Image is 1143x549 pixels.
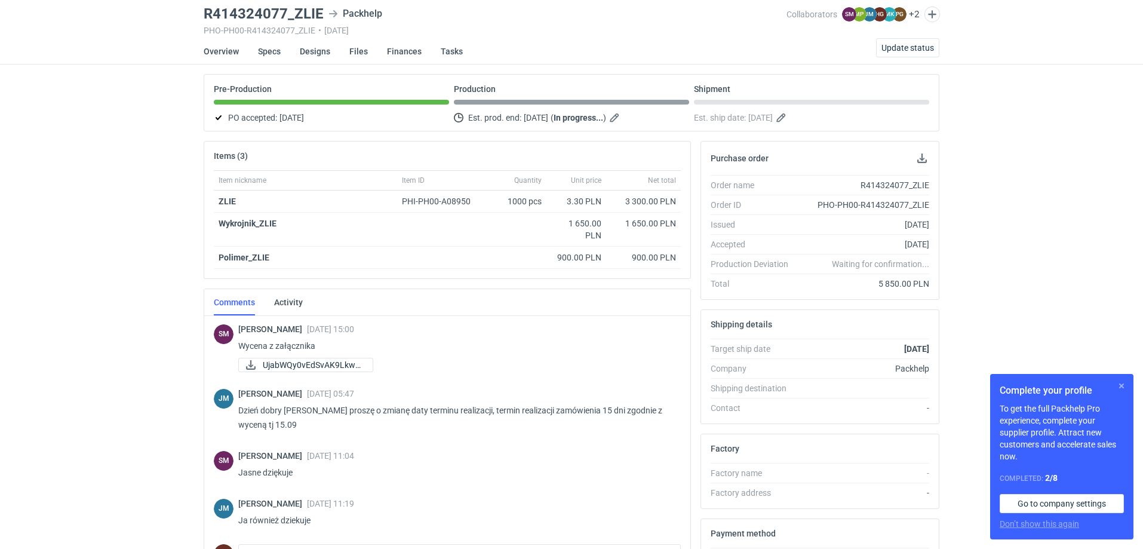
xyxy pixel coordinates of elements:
div: PHI-PH00-A08950 [402,195,482,207]
h2: Payment method [711,529,776,538]
span: [DATE] 11:04 [307,451,354,461]
span: [DATE] 11:19 [307,499,354,508]
p: Shipment [694,84,730,94]
span: Net total [648,176,676,185]
span: Unit price [571,176,601,185]
span: [PERSON_NAME] [238,451,307,461]
button: Update status [876,38,939,57]
h2: Items (3) [214,151,248,161]
p: Jasne dziękuje [238,465,671,480]
div: 900.00 PLN [551,252,601,263]
div: - [798,402,929,414]
div: Packhelp [798,363,929,375]
div: 3.30 PLN [551,195,601,207]
div: Order ID [711,199,798,211]
a: Finances [387,38,422,65]
p: Pre-Production [214,84,272,94]
figcaption: SM [214,451,233,471]
button: Skip for now [1114,379,1129,393]
div: Accepted [711,238,798,250]
div: Contact [711,402,798,414]
span: • [318,26,321,35]
button: Edit estimated shipping date [775,111,789,125]
strong: Wykrojnik_ZLIE [219,219,276,228]
div: [DATE] [798,238,929,250]
h1: Complete your profile [1000,384,1124,398]
p: Wycena z załącznika [238,339,671,353]
strong: [DATE] [904,344,929,354]
a: Files [349,38,368,65]
figcaption: SM [214,324,233,344]
div: 3 300.00 PLN [611,195,676,207]
figcaption: MP [852,7,867,22]
a: Designs [300,38,330,65]
strong: 2 / 8 [1045,473,1058,483]
figcaption: SM [842,7,856,22]
a: Specs [258,38,281,65]
h3: R414324077_ZLIE [204,7,324,21]
div: Target ship date [711,343,798,355]
figcaption: PG [892,7,907,22]
div: PHO-PH00-R414324077_ZLIE [798,199,929,211]
a: Comments [214,289,255,315]
button: Download PO [915,151,929,165]
div: Production Deviation [711,258,798,270]
div: Issued [711,219,798,231]
div: PO accepted: [214,111,449,125]
a: Tasks [441,38,463,65]
span: [PERSON_NAME] [238,324,307,334]
p: To get the full Packhelp Pro experience, complete your supplier profile. Attract new customers an... [1000,403,1124,462]
button: Edit estimated production end date [609,111,623,125]
div: 1 650.00 PLN [551,217,601,241]
a: Go to company settings [1000,494,1124,513]
div: Order name [711,179,798,191]
div: Sebastian Markut [214,451,233,471]
figcaption: HG [872,7,887,22]
div: 5 850.00 PLN [798,278,929,290]
span: UjabWQy0vEdSvAK9LkwA... [263,358,363,372]
div: Company [711,363,798,375]
a: UjabWQy0vEdSvAK9LkwA... [238,358,373,372]
a: Overview [204,38,239,65]
div: Total [711,278,798,290]
em: ) [603,113,606,122]
figcaption: JM [214,499,233,519]
figcaption: MK [882,7,896,22]
span: [PERSON_NAME] [238,499,307,508]
div: Packhelp [328,7,382,21]
span: [DATE] [748,111,773,125]
em: Waiting for confirmation... [832,258,929,270]
div: Est. ship date: [694,111,929,125]
span: [DATE] [524,111,548,125]
div: 1 650.00 PLN [611,217,676,229]
h2: Shipping details [711,320,772,329]
strong: Polimer_ZLIE [219,253,269,262]
figcaption: JM [214,389,233,409]
h2: Factory [711,444,739,453]
strong: ZLIE [219,197,236,206]
div: [DATE] [798,219,929,231]
h2: Purchase order [711,154,769,163]
span: [DATE] [279,111,304,125]
span: [PERSON_NAME] [238,389,307,398]
p: Ja również dziekuje [238,513,671,527]
button: Don’t show this again [1000,518,1079,530]
p: Dzień dobry [PERSON_NAME] proszę o zmianę daty terminu realizacji, termin realizacji zamówienia 1... [238,403,671,432]
div: R414324077_ZLIE [798,179,929,191]
em: ( [551,113,554,122]
div: Factory name [711,467,798,479]
div: Sebastian Markut [214,324,233,344]
div: - [798,467,929,479]
div: Joanna Myślak [214,389,233,409]
div: Joanna Myślak [214,499,233,519]
div: Completed: [1000,472,1124,484]
div: UjabWQy0vEdSvAK9LkwA0jH56N1M18oLpDGJMoEf (1).docx [238,358,358,372]
span: Collaborators [786,10,837,19]
span: Item ID [402,176,425,185]
strong: In progress... [554,113,603,122]
a: Activity [274,289,303,315]
figcaption: JM [862,7,877,22]
div: - [798,487,929,499]
div: 1000 pcs [487,191,546,213]
span: Quantity [514,176,542,185]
